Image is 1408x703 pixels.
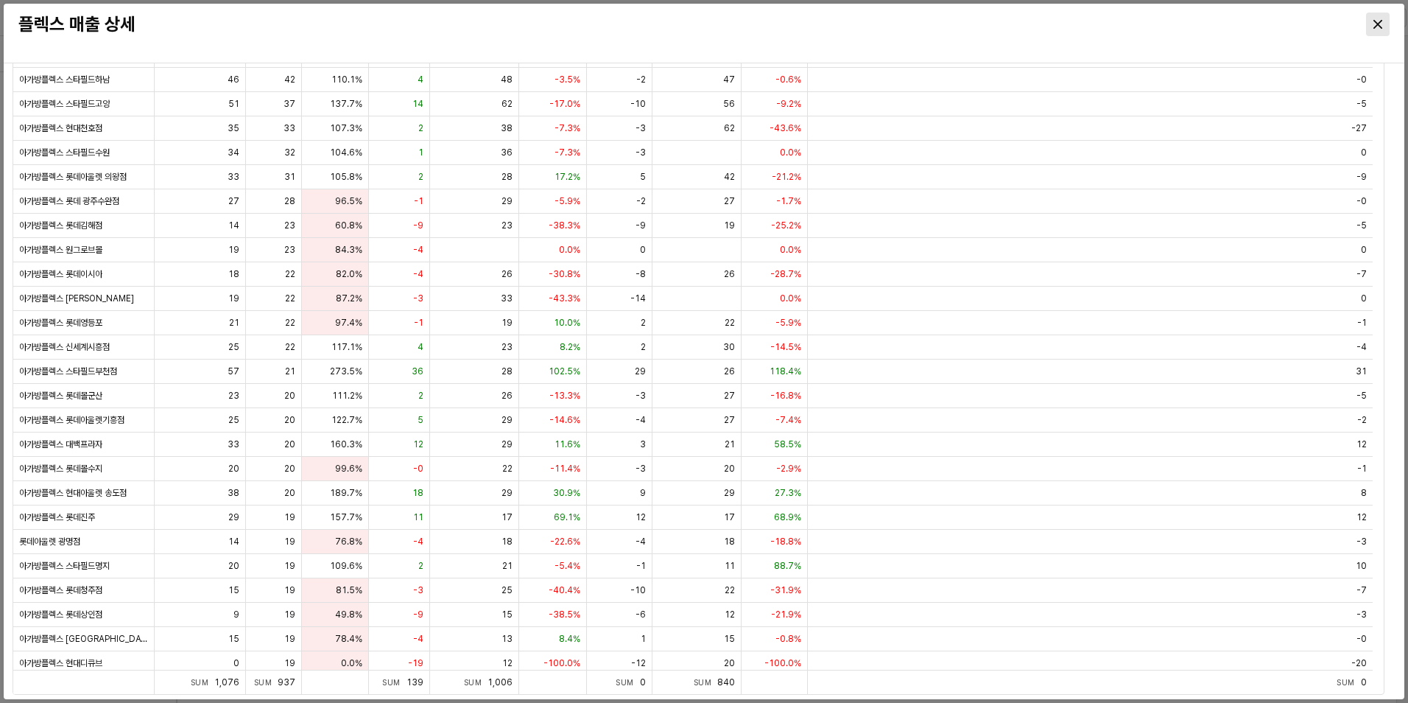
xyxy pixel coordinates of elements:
[771,220,801,231] span: -25.2%
[284,74,295,85] span: 42
[19,341,110,353] span: 아가방플렉스 신세계시흥점
[19,633,148,645] span: 아가방플렉스 [GEOGRAPHIC_DATA]양산점
[330,487,362,499] span: 189.7%
[774,560,801,572] span: 88.7%
[414,195,423,207] span: -1
[501,195,513,207] span: 29
[1357,414,1367,426] span: -2
[636,195,646,207] span: -2
[1357,463,1367,475] span: -1
[229,317,239,329] span: 21
[1356,560,1367,572] span: 10
[1356,584,1367,596] span: -7
[19,438,102,450] span: 아가방플렉스 대백프라자
[641,633,646,645] span: 1
[717,677,735,688] span: 840
[330,147,362,158] span: 104.6%
[501,171,513,183] span: 28
[284,244,295,256] span: 23
[501,74,513,85] span: 48
[1357,317,1367,329] span: -1
[553,487,580,499] span: 30.9%
[233,657,239,669] span: 0
[19,657,102,669] span: 아가방플렉스 현대디큐브
[464,678,488,687] span: Sum
[636,220,646,231] span: -9
[330,171,362,183] span: 105.8%
[723,98,735,110] span: 56
[284,414,295,426] span: 20
[636,463,646,475] span: -3
[502,560,513,572] span: 21
[191,678,215,687] span: Sum
[1351,657,1367,669] span: -20
[501,390,513,402] span: 26
[19,414,124,426] span: 아가방플렉스 롯데아울렛기흥점
[770,536,801,548] span: -18.8%
[1356,633,1367,645] span: -0
[549,414,580,426] span: -14.6%
[228,536,239,548] span: 14
[412,98,423,110] span: 14
[19,536,80,548] span: 롯데아울렛 광명점
[724,487,735,499] span: 29
[724,414,735,426] span: 27
[775,633,801,645] span: -0.8%
[284,195,295,207] span: 28
[1361,147,1367,158] span: 0
[413,609,423,620] span: -9
[412,487,423,499] span: 18
[254,678,278,687] span: Sum
[284,438,295,450] span: 20
[775,317,801,329] span: -5.9%
[330,438,362,450] span: 160.3%
[501,122,513,134] span: 38
[501,511,513,523] span: 17
[228,268,239,280] span: 18
[335,463,362,475] span: 99.6%
[771,609,801,620] span: -21.9%
[418,171,423,183] span: 2
[776,463,801,475] span: -2.9%
[331,341,362,353] span: 117.1%
[776,98,801,110] span: -9.2%
[550,536,580,548] span: -22.6%
[1356,171,1367,183] span: -9
[418,414,423,426] span: 5
[640,487,646,499] span: 9
[636,560,646,572] span: -1
[413,536,423,548] span: -4
[413,268,423,280] span: -4
[630,584,646,596] span: -10
[406,677,423,688] span: 139
[501,293,513,304] span: 33
[412,366,423,377] span: 36
[284,536,295,548] span: 19
[774,438,801,450] span: 58.5%
[228,390,239,402] span: 23
[555,560,580,572] span: -5.4%
[284,220,295,231] span: 23
[636,74,646,85] span: -2
[1356,341,1367,353] span: -4
[413,463,423,475] span: -0
[284,487,295,499] span: 20
[414,317,423,329] span: -1
[636,390,646,402] span: -3
[780,293,801,304] span: 0.0%
[641,341,646,353] span: 2
[501,633,513,645] span: 13
[285,366,295,377] span: 21
[382,678,406,687] span: Sum
[228,74,239,85] span: 46
[418,341,423,353] span: 4
[501,220,513,231] span: 23
[19,366,117,377] span: 아가방플렉스 스타필드부천점
[19,560,110,572] span: 아가방플렉스 스타필드명지
[555,171,580,183] span: 17.2%
[228,560,239,572] span: 20
[1356,220,1367,231] span: -5
[555,438,580,450] span: 11.6%
[694,678,718,687] span: Sum
[724,463,735,475] span: 20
